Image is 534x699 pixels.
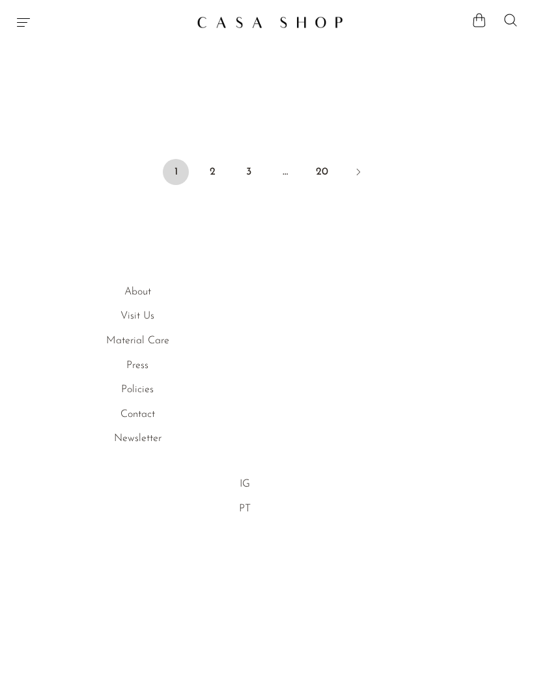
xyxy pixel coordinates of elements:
a: 2 [199,159,225,185]
a: Policies [121,384,154,395]
a: Material Care [106,335,169,346]
button: Menu [16,14,31,30]
a: PT [239,504,251,514]
a: Visit Us [120,311,154,321]
a: Next [345,159,371,188]
ul: Social Medias [231,476,259,517]
a: Press [126,360,148,371]
ul: Quick links [16,284,259,448]
a: 3 [236,159,262,185]
a: About [124,287,151,297]
a: 20 [309,159,335,185]
span: … [272,159,298,185]
span: 1 [163,159,189,185]
a: IG [240,479,250,489]
a: Newsletter [114,433,162,444]
a: Contact [120,409,155,420]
